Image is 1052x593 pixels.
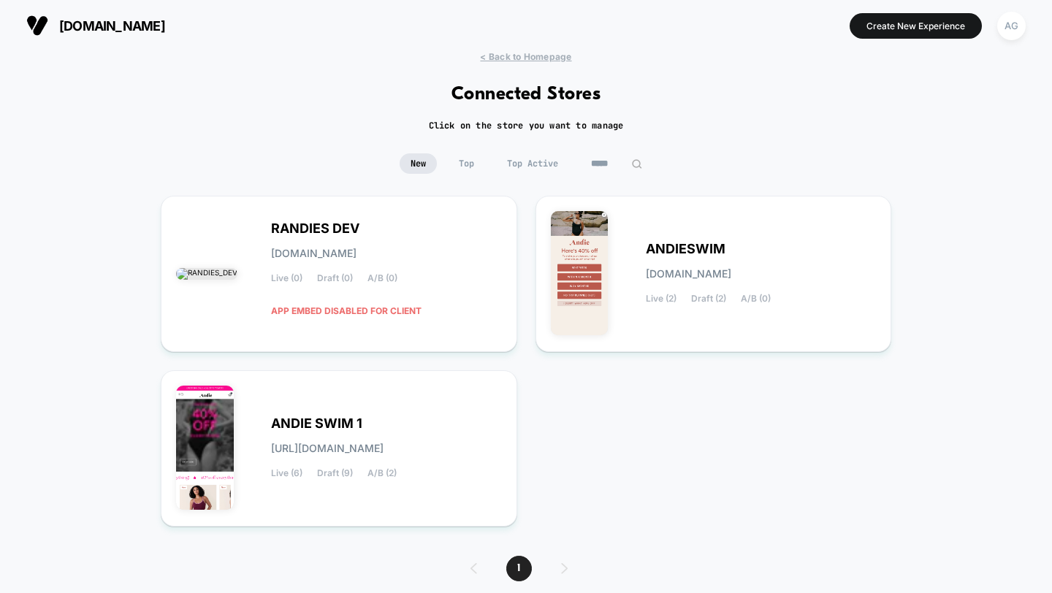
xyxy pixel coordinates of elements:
[506,556,532,581] span: 1
[26,15,48,37] img: Visually logo
[271,273,302,283] span: Live (0)
[496,153,569,174] span: Top Active
[22,14,169,37] button: [DOMAIN_NAME]
[646,269,731,279] span: [DOMAIN_NAME]
[480,51,571,62] span: < Back to Homepage
[551,211,609,335] img: ANDIESWIM
[646,244,725,254] span: ANDIESWIM
[317,468,353,478] span: Draft (9)
[400,153,437,174] span: New
[691,294,726,304] span: Draft (2)
[317,273,353,283] span: Draft (0)
[367,273,397,283] span: A/B (0)
[448,153,485,174] span: Top
[646,294,676,304] span: Live (2)
[59,18,165,34] span: [DOMAIN_NAME]
[741,294,771,304] span: A/B (0)
[271,468,302,478] span: Live (6)
[367,468,397,478] span: A/B (2)
[993,11,1030,41] button: AG
[176,386,234,510] img: ANDIE_SWIM_1
[271,223,359,234] span: RANDIES DEV
[271,248,357,259] span: [DOMAIN_NAME]
[631,158,642,169] img: edit
[271,418,362,429] span: ANDIE SWIM 1
[271,298,422,324] span: APP EMBED DISABLED FOR CLIENT
[451,84,601,105] h1: Connected Stores
[997,12,1026,40] div: AG
[271,443,384,454] span: [URL][DOMAIN_NAME]
[176,268,237,280] img: RANDIES_DEV
[429,120,624,131] h2: Click on the store you want to manage
[850,13,982,39] button: Create New Experience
